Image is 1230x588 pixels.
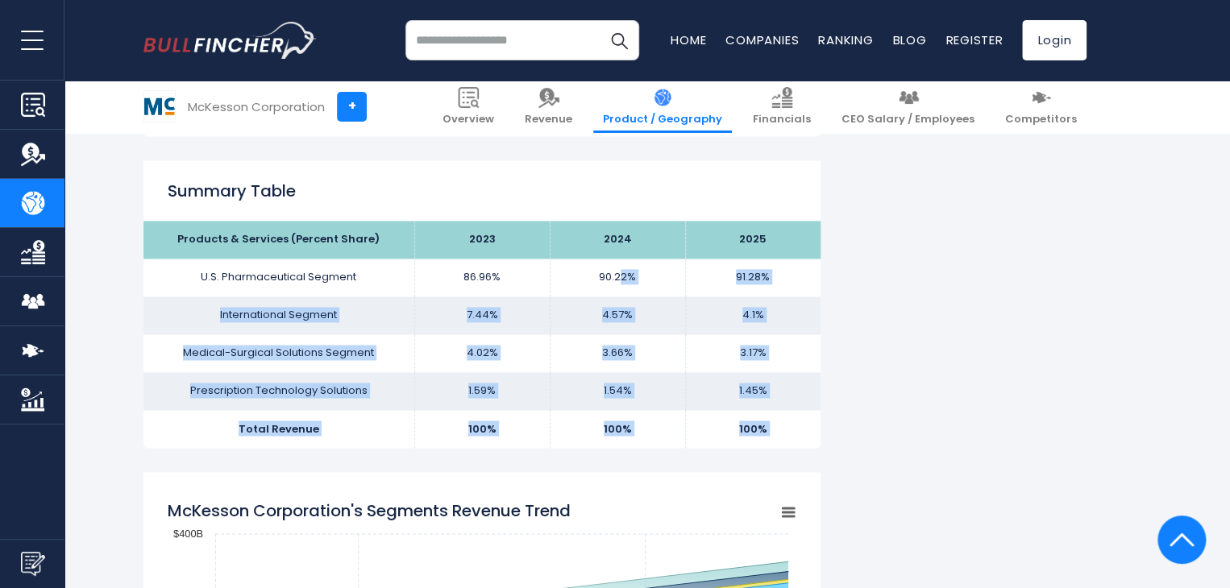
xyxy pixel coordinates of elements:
[143,22,317,59] img: bullfincher logo
[995,81,1087,133] a: Competitors
[550,259,685,296] td: 90.22%
[550,372,685,410] td: 1.54%
[143,296,414,334] td: International Segment
[414,259,550,296] td: 86.96%
[1022,20,1087,60] a: Login
[414,410,550,448] td: 100%
[725,31,799,48] a: Companies
[144,91,175,122] img: MCK logo
[143,372,414,410] td: Prescription Technology Solutions
[685,259,821,296] td: 91.28%
[685,334,821,372] td: 3.17%
[818,31,873,48] a: Ranking
[414,334,550,372] td: 4.02%
[143,259,414,296] td: U.S. Pharmaceutical Segment
[188,97,325,116] div: McKesson Corporation
[443,113,494,126] span: Overview
[414,296,550,334] td: 7.44%
[168,179,796,203] h2: Summary Table
[143,221,414,259] th: Products & Services (Percent Share)
[685,296,821,334] td: 4.1%
[143,22,317,59] a: Go to homepage
[945,31,1003,48] a: Register
[599,20,639,60] button: Search
[892,31,926,48] a: Blog
[1005,113,1077,126] span: Competitors
[550,221,685,259] th: 2024
[414,372,550,410] td: 1.59%
[593,81,732,133] a: Product / Geography
[685,410,821,448] td: 100%
[337,92,367,122] a: +
[433,81,504,133] a: Overview
[753,113,811,126] span: Financials
[671,31,706,48] a: Home
[841,113,974,126] span: CEO Salary / Employees
[143,410,414,448] td: Total Revenue
[832,81,984,133] a: CEO Salary / Employees
[550,334,685,372] td: 3.66%
[685,372,821,410] td: 1.45%
[743,81,821,133] a: Financials
[143,334,414,372] td: Medical-Surgical Solutions Segment
[173,527,203,539] text: $400B
[550,296,685,334] td: 4.57%
[525,113,572,126] span: Revenue
[168,499,571,521] tspan: McKesson Corporation's Segments Revenue Trend
[550,410,685,448] td: 100%
[685,221,821,259] th: 2025
[515,81,582,133] a: Revenue
[603,113,722,126] span: Product / Geography
[414,221,550,259] th: 2023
